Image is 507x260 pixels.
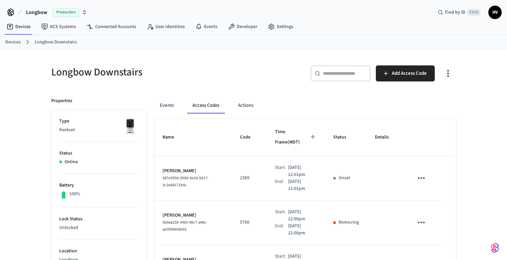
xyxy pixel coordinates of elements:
[36,21,81,33] a: ACS Systems
[162,168,224,175] p: [PERSON_NAME]
[162,132,183,143] span: Name
[162,220,208,232] span: 560ea239-3493-48c7-a46c-ad3f99459b93
[141,21,190,33] a: User Identities
[190,21,223,33] a: Events
[333,132,355,143] span: Status
[288,223,317,237] p: [DATE] 12:00pm
[233,97,259,113] button: Actions
[392,69,427,78] span: Add Access Code
[467,9,480,16] span: Ctrl K
[1,21,36,33] a: Devices
[275,178,288,192] div: End:
[162,212,224,219] p: [PERSON_NAME]
[35,39,77,46] a: Longbow Downstairs
[491,243,499,253] img: SeamLogoGradient.69752ec5.svg
[59,118,138,125] p: Type
[375,132,397,143] span: Details
[445,9,465,16] span: Find by ID
[154,97,456,113] div: ant example
[339,175,350,182] p: Unset
[240,132,259,143] span: Code
[59,216,138,223] p: Lock Status
[288,164,317,178] p: [DATE] 12:01pm
[223,21,263,33] a: Developer
[154,97,179,113] button: Events
[240,219,259,226] p: 5788
[488,6,502,19] button: HV
[122,118,138,135] img: Kwikset Halo Touchscreen Wifi Enabled Smart Lock, Polished Chrome, Front
[162,175,209,188] span: 387e359d-959d-4e18-9d17-3c2e68171b4c
[5,39,21,46] a: Devices
[59,126,138,134] p: Kwikset
[288,209,317,223] p: [DATE] 12:00pm
[288,178,317,192] p: [DATE] 12:01pm
[275,223,288,237] div: End:
[59,224,138,231] p: Unlocked
[51,97,72,104] p: Properties
[65,159,78,166] p: Online
[275,127,317,148] span: Time Frame(MDT)
[187,97,225,113] button: Access Codes
[240,175,259,182] p: 2369
[376,65,435,81] button: Add Access Code
[51,65,250,79] h5: Longbow Downstairs
[26,8,47,16] span: Longbow
[69,191,80,198] p: 100%
[59,182,138,189] p: Battery
[339,219,359,226] p: Removing
[81,21,141,33] a: Connected Accounts
[275,209,288,223] div: Start:
[489,6,501,18] span: HV
[53,8,79,17] span: Production
[59,248,138,255] p: Location
[263,21,299,33] a: Settings
[275,164,288,178] div: Start:
[432,6,486,18] div: Find by IDCtrl K
[59,150,138,157] p: Status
